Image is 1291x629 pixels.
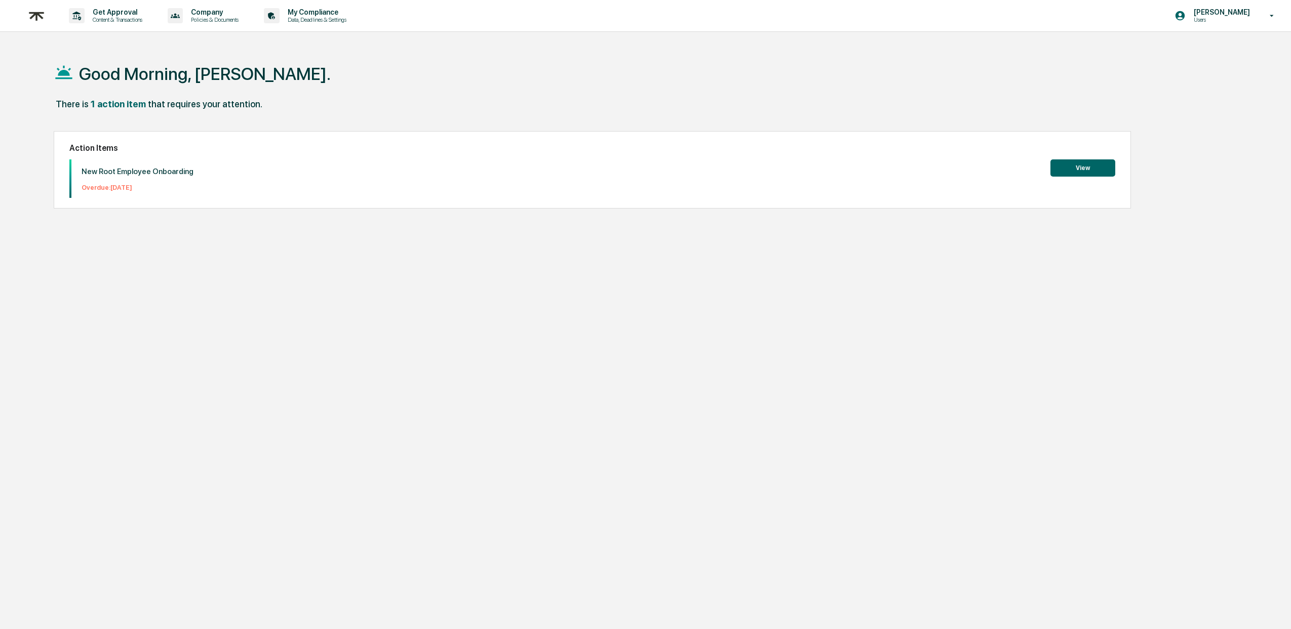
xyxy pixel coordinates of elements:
p: New Root Employee Onboarding [82,167,193,176]
h2: Action Items [69,143,1115,153]
div: 1 action item [91,99,146,109]
p: My Compliance [280,8,351,16]
iframe: Open customer support [1259,596,1286,623]
a: View [1050,162,1115,172]
button: View [1050,159,1115,177]
div: that requires your attention. [148,99,262,109]
h1: Good Morning, [PERSON_NAME]. [79,64,331,84]
p: Company [183,8,244,16]
p: [PERSON_NAME] [1186,8,1255,16]
p: Data, Deadlines & Settings [280,16,351,23]
img: logo [24,4,49,28]
p: Overdue: [DATE] [82,184,193,191]
p: Users [1186,16,1255,23]
p: Content & Transactions [85,16,147,23]
p: Get Approval [85,8,147,16]
p: Policies & Documents [183,16,244,23]
div: There is [56,99,89,109]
